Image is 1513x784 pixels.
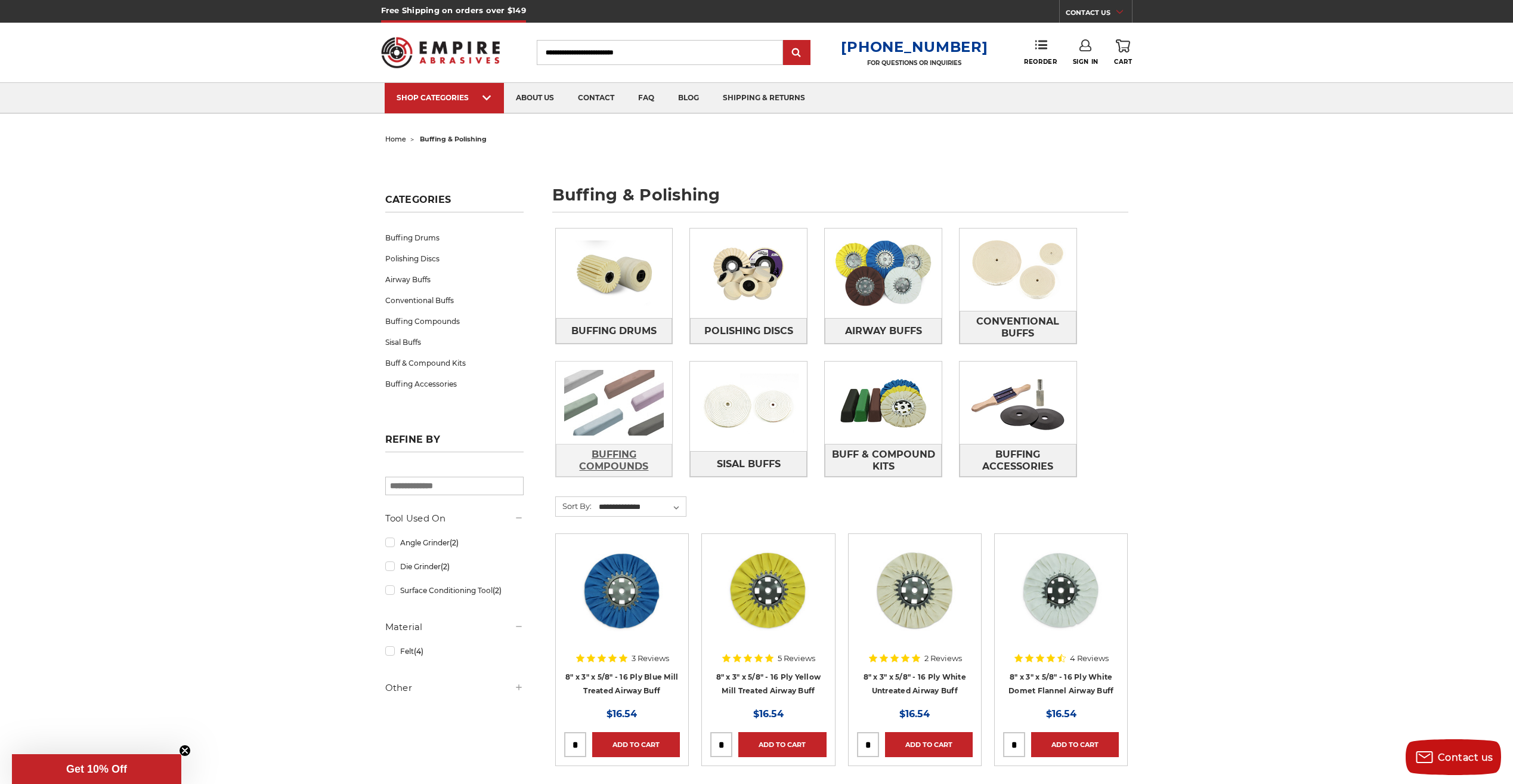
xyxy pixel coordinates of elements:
span: Airway Buffs [845,321,922,341]
span: (4) [414,647,423,656]
h1: buffing & polishing [552,187,1128,212]
span: Sisal Buffs [717,454,781,474]
img: Buffing Compounds [556,362,673,444]
span: Cart [1114,58,1132,66]
span: Reorder [1024,58,1057,66]
img: blue mill treated 8 inch airway buffing wheel [574,542,670,638]
a: Cart [1114,39,1132,66]
input: Submit [785,41,809,65]
a: Airway Buffs [385,269,524,290]
span: Polishing Discs [704,321,793,341]
span: Buffing Accessories [960,445,1076,477]
a: Buffing Compounds [556,444,673,477]
h5: Categories [385,194,524,212]
a: 8 x 3 x 5/8 airway buff yellow mill treatment [710,542,826,658]
a: Buffing Drums [556,318,673,344]
img: 8 x 3 x 5/8 airway buff yellow mill treatment [720,542,816,638]
span: Buff & Compound Kits [825,445,941,477]
a: Sisal Buffs [690,451,807,477]
p: FOR QUESTIONS OR INQUIRIES [841,59,988,67]
div: Get 10% OffClose teaser [12,754,181,784]
a: Sisal Buffs [385,332,524,353]
a: Buffing Accessories [960,444,1076,477]
a: shipping & returns [711,83,817,113]
a: Add to Cart [885,732,973,757]
span: Contact us [1438,752,1493,763]
span: Buffing Compounds [556,445,672,477]
a: Polishing Discs [385,248,524,269]
a: Die Grinder [385,556,524,577]
img: Empire Abrasives [381,29,500,76]
span: 2 Reviews [924,655,962,662]
img: Buff & Compound Kits [825,362,942,444]
img: Polishing Discs [690,232,807,314]
a: Buff & Compound Kits [385,353,524,374]
span: Get 10% Off [66,763,127,775]
span: buffing & polishing [420,135,487,143]
a: Surface Conditioning Tool [385,580,524,601]
h5: Other [385,681,524,695]
a: Add to Cart [738,732,826,757]
a: Conventional Buffs [385,290,524,311]
h5: Material [385,620,524,634]
label: Sort By: [556,497,592,515]
a: home [385,135,406,143]
span: $16.54 [753,708,784,720]
h5: Refine by [385,434,524,452]
a: CONTACT US [1066,6,1132,23]
a: Buff & Compound Kits [825,444,942,477]
img: Sisal Buffs [690,365,807,447]
span: 4 Reviews [1070,655,1109,662]
span: $16.54 [1046,708,1076,720]
button: Close teaser [179,745,191,757]
select: Sort By: [597,498,686,516]
span: (2) [441,562,450,571]
a: Polishing Discs [690,318,807,344]
span: (2) [450,538,459,547]
a: 8" x 3" x 5/8" - 16 Ply Blue Mill Treated Airway Buff [565,672,678,695]
img: Buffing Drums [556,232,673,314]
a: Buffing Drums [385,227,524,248]
a: Add to Cart [592,732,680,757]
span: Conventional Buffs [960,311,1076,344]
a: Airway Buffs [825,318,942,344]
span: Sign In [1073,58,1099,66]
a: blog [666,83,711,113]
img: Airway Buffs [825,232,942,314]
a: blue mill treated 8 inch airway buffing wheel [564,542,680,658]
a: Add to Cart [1031,732,1119,757]
a: contact [566,83,626,113]
a: 8 inch white domet flannel airway buffing wheel [1003,542,1119,658]
span: Buffing Drums [571,321,657,341]
a: faq [626,83,666,113]
img: 8 inch white domet flannel airway buffing wheel [1013,542,1109,638]
a: Buffing Accessories [385,374,524,394]
a: Angle Grinder [385,532,524,553]
img: Buffing Accessories [960,362,1076,444]
a: 8" x 3" x 5/8" - 16 Ply Yellow Mill Treated Airway Buff [716,672,821,695]
span: $16.54 [899,708,930,720]
button: Contact us [1406,739,1501,775]
a: Buffing Compounds [385,311,524,332]
h5: Tool Used On [385,511,524,526]
img: Conventional Buffs [960,229,1076,311]
a: Felt [385,641,524,662]
span: 3 Reviews [632,655,669,662]
a: Conventional Buffs [960,311,1076,344]
span: 5 Reviews [778,655,815,662]
a: 8" x 3" x 5/8" - 16 Ply White Untreated Airway Buff [864,672,966,695]
a: 8 inch untreated airway buffing wheel [857,542,973,658]
img: 8 inch untreated airway buffing wheel [867,542,963,638]
a: 8" x 3" x 5/8" - 16 Ply White Domet Flannel Airway Buff [1008,672,1113,695]
a: Reorder [1024,39,1057,65]
span: (2) [493,586,502,595]
a: about us [504,83,566,113]
span: $16.54 [607,708,637,720]
a: [PHONE_NUMBER] [841,38,988,55]
div: SHOP CATEGORIES [397,93,492,102]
